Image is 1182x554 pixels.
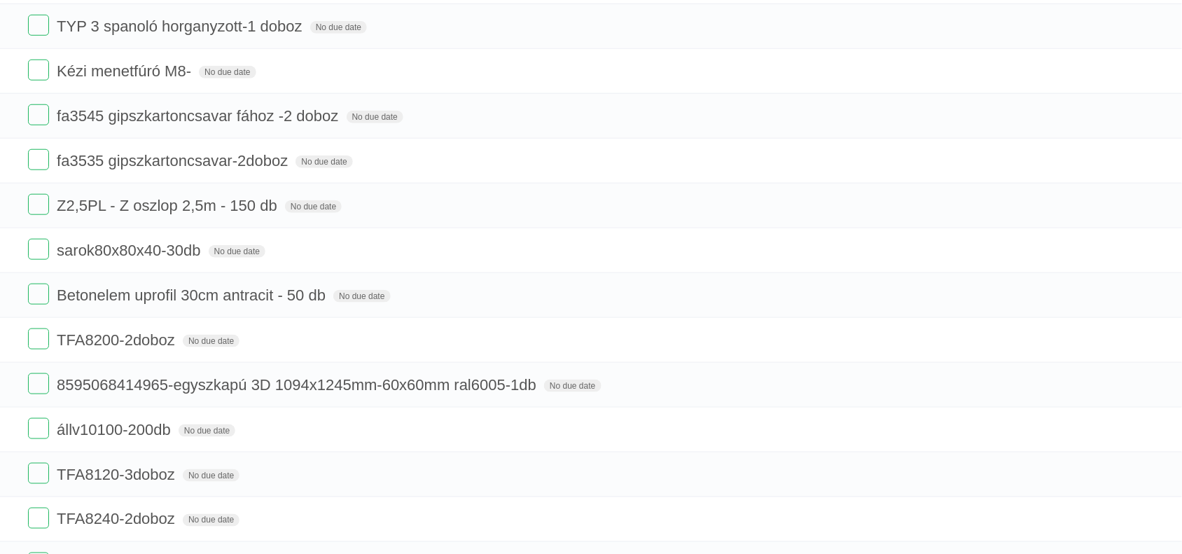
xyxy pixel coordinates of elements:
span: 8595068414965-egyszkapú 3D 1094x1245mm-60x60mm ral6005-1db [57,376,540,394]
span: Betonelem uprofil 30cm antracit - 50 db [57,286,329,304]
span: sarok80x80x40-30db [57,242,204,259]
span: No due date [209,245,265,258]
label: Done [28,508,49,529]
span: fa3545 gipszkartoncsavar fához -2 doboz [57,107,342,125]
span: No due date [285,200,342,213]
label: Done [28,328,49,349]
label: Done [28,284,49,305]
label: Done [28,149,49,170]
label: Done [28,15,49,36]
label: Done [28,60,49,81]
span: No due date [347,111,403,123]
label: Done [28,194,49,215]
span: No due date [183,469,239,482]
span: No due date [183,335,239,347]
span: No due date [310,21,367,34]
span: No due date [183,514,239,527]
span: fa3535 gipszkartoncsavar-2doboz [57,152,291,169]
span: Z2,5PL - Z oszlop 2,5m - 150 db [57,197,281,214]
span: No due date [333,290,390,303]
span: No due date [295,155,352,168]
span: TFA8200-2doboz [57,331,179,349]
span: Kézi menetfúró M8- [57,62,195,80]
label: Done [28,418,49,439]
label: Done [28,463,49,484]
span: No due date [544,380,601,392]
span: No due date [179,424,235,437]
span: állv10100-200db [57,421,174,438]
label: Done [28,239,49,260]
label: Done [28,373,49,394]
span: TYP 3 spanoló horganyzott-1 doboz [57,18,306,35]
span: TFA8240-2doboz [57,511,179,528]
span: TFA8120-3doboz [57,466,179,483]
span: No due date [199,66,256,78]
label: Done [28,104,49,125]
